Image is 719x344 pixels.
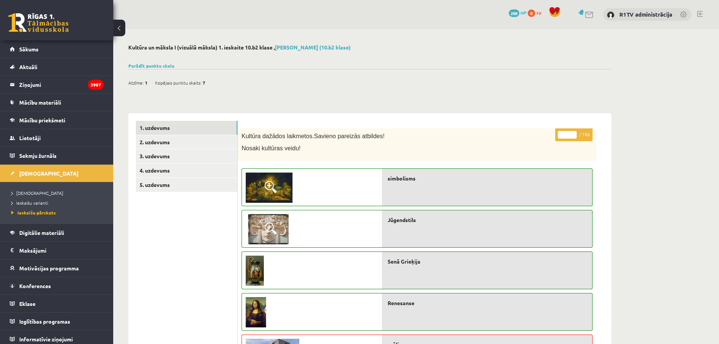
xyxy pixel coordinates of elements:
span: [DEMOGRAPHIC_DATA] [11,190,63,196]
a: Rīgas 1. Tālmācības vidusskola [8,13,69,32]
span: Atzīme: [128,77,144,88]
img: 6.jpg [246,173,293,203]
a: [DEMOGRAPHIC_DATA] [11,190,106,196]
a: Digitālie materiāli [10,224,104,241]
a: Ieskaišu varianti [11,199,106,206]
a: Parādīt punktu skalu [128,63,174,69]
a: Mācību priekšmeti [10,111,104,129]
a: Aktuāli [10,58,104,76]
h2: Kultūra un māksla I (vizuālā māksla) 1. ieskaite 10.b2 klase , [128,44,611,51]
span: simbolisms [388,174,416,182]
span: Aktuāli [19,63,37,70]
span: [DEMOGRAPHIC_DATA] [19,170,79,177]
span: Lietotāji [19,134,41,141]
a: Maksājumi [10,242,104,259]
a: Sekmju žurnāls [10,147,104,164]
a: 2. uzdevums [136,135,237,149]
a: 3. uzdevums [136,149,237,163]
i: 3987 [88,80,104,90]
a: Motivācijas programma [10,259,104,277]
a: Izglītības programas [10,313,104,330]
img: 9.jpg [246,214,291,244]
a: 1. uzdevums [136,121,237,135]
img: R1TV administrācija [607,11,614,19]
span: Motivācijas programma [19,265,79,271]
a: 4. uzdevums [136,164,237,177]
a: Ziņojumi3987 [10,76,104,93]
legend: Ziņojumi [19,76,104,93]
span: Sākums [19,46,38,52]
span: Konferences [19,282,51,289]
span: 288 [509,9,519,17]
span: Mācību priekšmeti [19,117,65,123]
span: xp [536,9,541,15]
span: 0 [528,9,535,17]
span: Kultūra dažādos laikmetos. [242,133,314,139]
span: 7 [203,77,205,88]
a: Eklase [10,295,104,312]
span: Digitālie materiāli [19,229,64,236]
span: Izglītības programas [19,318,70,325]
span: mP [520,9,527,15]
a: Lietotāji [10,129,104,147]
span: 1 [145,77,148,88]
p: / 10p [555,128,593,141]
span: Eklase [19,300,35,307]
span: Kopējais punktu skaits: [155,77,202,88]
span: Renesanse [388,299,414,307]
span: Informatīvie ziņojumi [19,336,73,342]
img: 3.jpg [246,256,264,286]
span: Ieskaišu pārskats [11,210,56,216]
a: Konferences [10,277,104,295]
a: 0 xp [528,9,545,15]
a: Ieskaišu pārskats [11,209,106,216]
a: 5. uzdevums [136,178,237,192]
span: Ieskaišu varianti [11,200,48,206]
span: Mācību materiāli [19,99,61,106]
img: 1.jpg [246,297,266,327]
a: 288 mP [509,9,527,15]
legend: Maksājumi [19,242,104,259]
a: R1TV administrācija [619,11,672,18]
span: Jūgendstils [388,216,416,224]
a: Mācību materiāli [10,94,104,111]
a: [DEMOGRAPHIC_DATA] [10,165,104,182]
a: Sākums [10,40,104,58]
span: Senā Grieķija [388,258,420,265]
span: Sekmju žurnāls [19,152,57,159]
span: Nosaki kultūras veidu! [242,145,301,151]
span: Savieno pareizās atbildes! [314,133,385,139]
a: [PERSON_NAME] (10.b2 klase) [275,44,351,51]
